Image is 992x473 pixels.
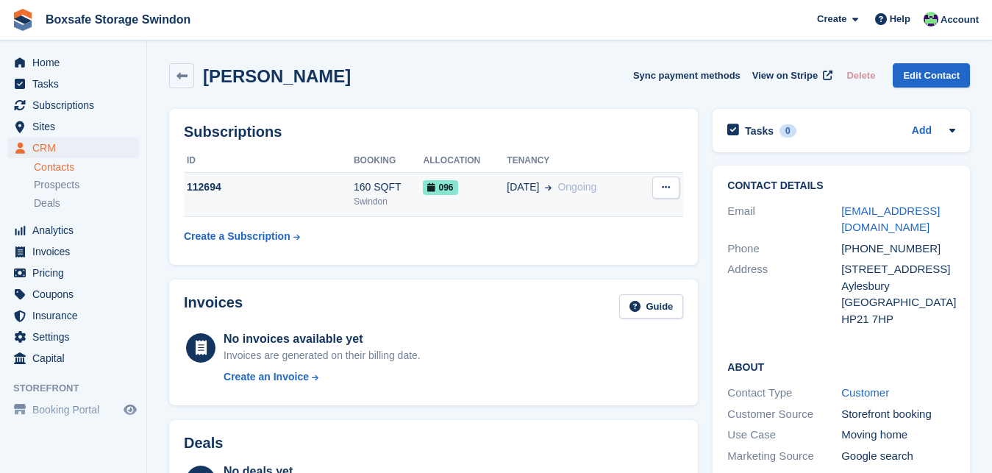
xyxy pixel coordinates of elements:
h2: About [727,359,955,374]
span: Account [941,13,979,27]
span: Pricing [32,263,121,283]
div: Create a Subscription [184,229,290,244]
th: ID [184,149,354,173]
span: Help [890,12,910,26]
h2: Deals [184,435,223,452]
span: Invoices [32,241,121,262]
div: Marketing Source [727,448,841,465]
a: menu [7,284,139,305]
div: Aylesbury [841,278,955,295]
div: Contact Type [727,385,841,402]
button: Delete [841,63,881,88]
a: menu [7,263,139,283]
a: Preview store [121,401,139,419]
a: Guide [619,294,684,319]
th: Tenancy [507,149,638,173]
a: menu [7,52,139,73]
h2: Invoices [184,294,243,319]
h2: Subscriptions [184,124,683,141]
div: 0 [779,124,796,138]
a: Deals [34,196,139,211]
a: View on Stripe [746,63,835,88]
span: Deals [34,196,60,210]
span: Subscriptions [32,95,121,115]
a: Add [912,123,932,140]
h2: [PERSON_NAME] [203,66,351,86]
span: Home [32,52,121,73]
span: Settings [32,327,121,347]
a: menu [7,74,139,94]
span: Coupons [32,284,121,305]
div: Invoices are generated on their billing date. [224,348,421,363]
span: Tasks [32,74,121,94]
img: Kim Virabi [924,12,938,26]
img: stora-icon-8386f47178a22dfd0bd8f6a31ec36ba5ce8667c1dd55bd0f319d3a0aa187defe.svg [12,9,34,31]
div: Moving home [841,427,955,444]
a: Create a Subscription [184,223,300,250]
span: Booking Portal [32,399,121,420]
span: 096 [423,180,457,195]
div: Storefront booking [841,406,955,423]
div: HP21 7HP [841,311,955,328]
span: Ongoing [557,181,596,193]
a: menu [7,305,139,326]
a: Customer [841,386,889,399]
div: Swindon [354,195,424,208]
span: Analytics [32,220,121,241]
div: Email [727,203,841,236]
h2: Contact Details [727,180,955,192]
a: menu [7,220,139,241]
div: Customer Source [727,406,841,423]
a: menu [7,138,139,158]
div: [STREET_ADDRESS] [841,261,955,278]
a: menu [7,241,139,262]
span: CRM [32,138,121,158]
span: Prospects [34,178,79,192]
a: menu [7,95,139,115]
span: View on Stripe [752,68,818,83]
div: No invoices available yet [224,330,421,348]
div: [PHONE_NUMBER] [841,241,955,257]
a: Boxsafe Storage Swindon [40,7,196,32]
h2: Tasks [745,124,774,138]
a: Create an Invoice [224,369,421,385]
div: 112694 [184,179,354,195]
div: Create an Invoice [224,369,309,385]
span: Create [817,12,846,26]
span: Insurance [32,305,121,326]
span: Storefront [13,381,146,396]
span: Capital [32,348,121,369]
div: [GEOGRAPHIC_DATA] [841,294,955,311]
div: Phone [727,241,841,257]
th: Allocation [423,149,507,173]
th: Booking [354,149,424,173]
div: Use Case [727,427,841,444]
span: Sites [32,116,121,137]
div: 160 SQFT [354,179,424,195]
a: menu [7,116,139,137]
span: [DATE] [507,179,539,195]
button: Sync payment methods [633,63,741,88]
a: Prospects [34,177,139,193]
a: menu [7,399,139,420]
a: [EMAIL_ADDRESS][DOMAIN_NAME] [841,205,940,234]
a: menu [7,327,139,347]
a: menu [7,348,139,369]
a: Contacts [34,160,139,174]
div: Google search [841,448,955,465]
div: Address [727,261,841,327]
a: Edit Contact [893,63,970,88]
